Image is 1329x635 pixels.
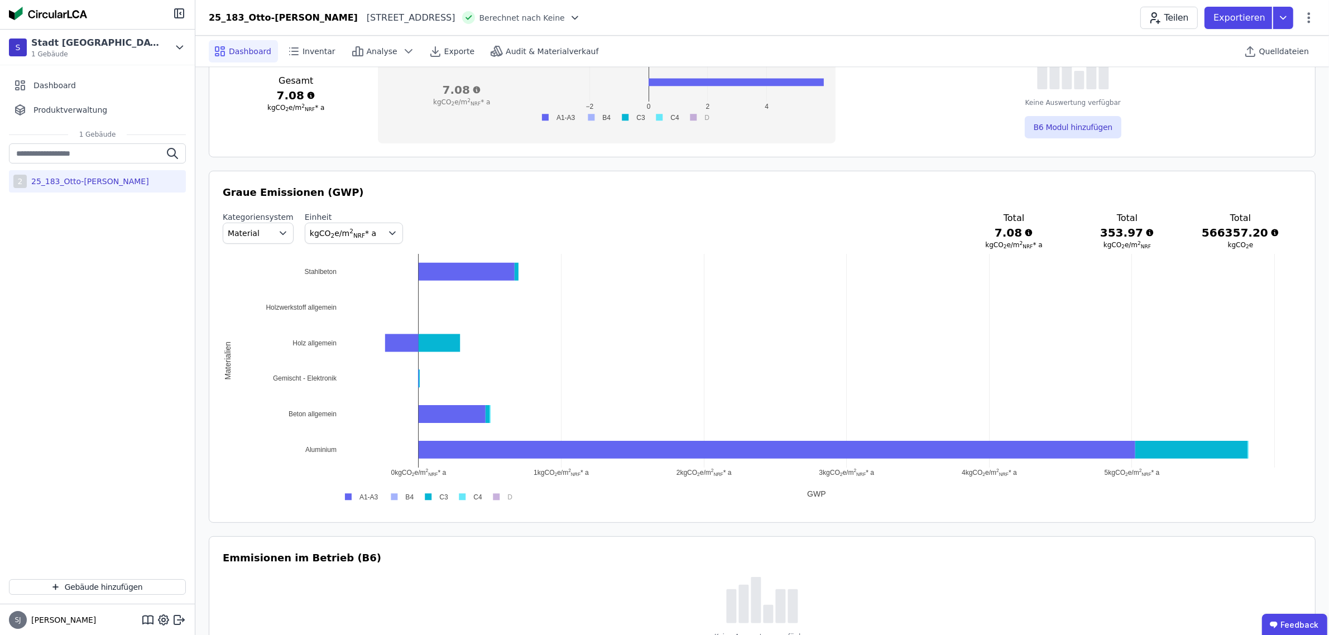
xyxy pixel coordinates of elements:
[33,104,107,116] span: Produktverwaltung
[27,176,149,187] div: 25_183_Otto-[PERSON_NAME]
[223,88,369,103] h3: 7.08
[27,614,96,626] span: [PERSON_NAME]
[975,211,1053,225] h3: Total
[301,103,305,109] sup: 2
[305,223,403,244] button: kgCO2e/m2NRF* a
[975,225,1053,240] h3: 7.08
[467,98,471,103] sup: 2
[9,39,27,56] div: S
[33,80,76,91] span: Dashboard
[9,579,186,595] button: Gebäude hinzufügen
[310,229,376,238] span: kgCO e/m * a
[433,98,490,106] span: kgCO e/m * a
[1140,7,1198,29] button: Teilen
[285,107,289,112] sub: 2
[305,107,315,112] sub: NRF
[229,46,271,57] span: Dashboard
[1202,225,1279,240] h3: 566357.20
[331,232,335,239] sub: 2
[1025,116,1121,138] button: B6 Modul hinzufügen
[349,228,353,234] sup: 2
[223,223,294,244] button: Material
[367,46,397,57] span: Analyse
[68,130,127,139] span: 1 Gebäude
[228,228,260,239] span: Material
[1228,241,1254,249] span: kgCO e
[1246,244,1249,249] sub: 2
[1088,211,1166,225] h3: Total
[1121,244,1125,249] sub: 2
[985,241,1042,249] span: kgCO e/m * a
[1020,240,1023,246] sup: 2
[726,577,798,623] img: empty-state
[13,175,27,188] div: 2
[479,12,565,23] span: Berechnet nach Keine
[506,46,598,57] span: Audit & Materialverkauf
[1103,241,1151,249] span: kgCO e/m
[471,101,481,107] sub: NRF
[223,211,294,223] label: Kategoriensystem
[9,7,87,20] img: Concular
[358,11,455,25] div: [STREET_ADDRESS]
[389,82,534,98] h3: 7.08
[353,232,365,239] sub: NRF
[1088,225,1166,240] h3: 353.97
[223,74,369,88] h3: Gesamt
[1138,240,1141,246] sup: 2
[1004,244,1007,249] sub: 2
[452,101,455,107] sub: 2
[31,50,160,59] span: 1 Gebäude
[1202,211,1279,225] h3: Total
[209,11,358,25] div: 25_183_Otto-[PERSON_NAME]
[1023,244,1033,249] sub: NRF
[444,46,474,57] span: Exporte
[31,36,160,50] div: Stadt [GEOGRAPHIC_DATA]
[1025,98,1121,107] div: Keine Auswertung verfügbar
[303,46,335,57] span: Inventar
[223,185,1302,200] h3: Graue Emissionen (GWP)
[267,104,324,112] span: kgCO e/m * a
[1213,11,1268,25] p: Exportieren
[223,550,381,566] h3: Emmisionen im Betrieb (B6)
[1141,244,1151,249] sub: NRF
[305,211,403,223] label: Einheit
[15,617,21,623] span: SJ
[1259,46,1309,57] span: Quelldateien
